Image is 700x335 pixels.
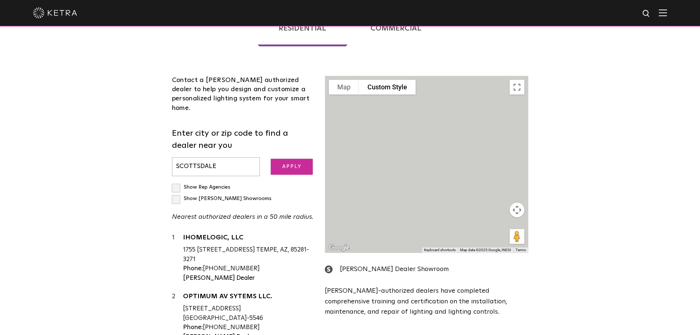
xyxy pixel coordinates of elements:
img: showroom_icon.png [325,265,333,273]
a: Terms (opens in new tab) [516,248,526,252]
p: Nearest authorized dealers in a 50 mile radius. [172,212,314,222]
a: Open this area in Google Maps (opens a new window) [327,243,351,253]
button: Keyboard shortcuts [424,247,456,253]
span: Map data ©2025 Google, INEGI [460,248,511,252]
img: Hamburger%20Nav.svg [659,9,667,16]
input: Enter city or zip code [172,157,260,176]
img: search icon [642,9,651,18]
div: Contact a [PERSON_NAME] authorized dealer to help you design and customize a personalized lightin... [172,76,314,113]
label: Enter city or zip code to find a dealer near you [172,128,314,152]
label: Show Rep Agencies [172,185,230,190]
div: [PHONE_NUMBER] [183,323,314,332]
div: [PHONE_NUMBER] [183,264,314,274]
input: Apply [271,159,313,175]
a: IHOMELOGIC, LLC [183,234,314,243]
div: [PERSON_NAME] Dealer Showroom [325,264,528,275]
div: 1 [172,233,183,283]
button: Custom Style [359,80,416,95]
a: Commercial [349,10,442,46]
strong: Phone: [183,324,203,331]
button: Drag Pegman onto the map to open Street View [510,229,524,244]
a: Residential [258,10,347,46]
button: Map camera controls [510,203,524,217]
div: 1755 [STREET_ADDRESS] TEMPE, AZ, 85281-3271 [183,245,314,264]
img: Google [327,243,351,253]
strong: Phone: [183,265,203,272]
div: [STREET_ADDRESS] [GEOGRAPHIC_DATA]-5546 [183,304,314,323]
strong: [PERSON_NAME] Dealer [183,275,255,281]
label: Show [PERSON_NAME] Showrooms [172,196,272,201]
img: ketra-logo-2019-white [33,7,77,18]
button: Show street map [329,80,359,95]
a: OPTIMUM AV SYTEMS LLC. [183,293,314,302]
button: Toggle fullscreen view [510,80,524,95]
p: [PERSON_NAME]-authorized dealers have completed comprehensive training and certification on the i... [325,286,528,317]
